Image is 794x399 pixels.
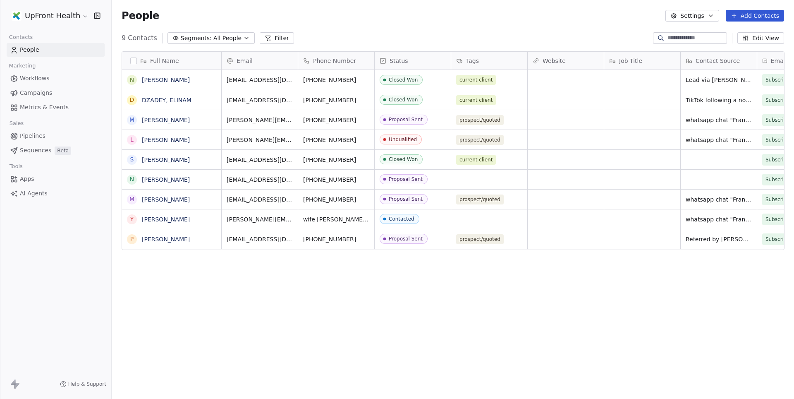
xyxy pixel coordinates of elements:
[122,10,159,22] span: People
[686,96,752,104] span: TikTok following a non SSN video
[303,156,369,164] span: [PHONE_NUMBER]
[303,175,369,184] span: [PHONE_NUMBER]
[20,175,34,183] span: Apps
[142,156,190,163] a: [PERSON_NAME]
[237,57,253,65] span: Email
[456,135,504,145] span: prospect/quoted
[227,235,293,243] span: [EMAIL_ADDRESS][DOMAIN_NAME]
[303,215,369,224] span: wife [PERSON_NAME]: [PHONE_NUMBER]
[696,57,740,65] span: Contact Source
[451,52,527,70] div: Tags
[20,89,52,97] span: Campaigns
[7,129,105,143] a: Pipelines
[303,116,369,124] span: [PHONE_NUMBER]
[142,97,191,103] a: DZADEY, ELINAM
[68,381,106,387] span: Help & Support
[303,96,369,104] span: [PHONE_NUMBER]
[737,32,784,44] button: Edit View
[122,52,221,70] div: Full Name
[227,116,293,124] span: [PERSON_NAME][EMAIL_ADDRESS][DOMAIN_NAME]
[7,101,105,114] a: Metrics & Events
[298,52,374,70] div: Phone Number
[142,176,190,183] a: [PERSON_NAME]
[20,46,39,54] span: People
[20,132,45,140] span: Pipelines
[55,147,71,155] span: Beta
[227,215,293,224] span: [PERSON_NAME][EMAIL_ADDRESS][DOMAIN_NAME]
[456,234,504,244] span: prospect/quoted
[5,60,39,72] span: Marketing
[456,195,504,204] span: prospect/quoted
[686,215,752,224] span: whatsapp chat "Francais/sante"
[227,136,293,144] span: [PERSON_NAME][EMAIL_ADDRESS][DOMAIN_NAME]
[726,10,784,22] button: Add Contacts
[130,96,134,104] div: D
[528,52,604,70] div: Website
[619,57,642,65] span: Job Title
[130,135,134,144] div: L
[303,76,369,84] span: [PHONE_NUMBER]
[6,160,26,173] span: Tools
[681,52,757,70] div: Contact Source
[7,72,105,85] a: Workflows
[303,235,369,243] span: [PHONE_NUMBER]
[303,136,369,144] span: [PHONE_NUMBER]
[20,189,48,198] span: AI Agents
[227,96,293,104] span: [EMAIL_ADDRESS][DOMAIN_NAME]
[10,9,88,23] button: UpFront Health
[389,156,418,162] div: Closed Won
[389,117,423,123] div: Proposal Sent
[686,136,752,144] span: whatsapp chat "Francais/sante"
[389,97,418,103] div: Closed Won
[765,96,793,104] span: Subscribed
[389,137,417,142] div: Unqualified
[765,116,793,124] span: Subscribed
[25,10,80,21] span: UpFront Health
[390,57,408,65] span: Status
[130,76,134,84] div: N
[686,76,752,84] span: Lead via [PERSON_NAME] - 2023
[142,137,190,143] a: [PERSON_NAME]
[543,57,566,65] span: Website
[130,215,134,224] div: Y
[150,57,179,65] span: Full Name
[389,236,423,242] div: Proposal Sent
[7,43,105,57] a: People
[604,52,680,70] div: Job Title
[142,196,190,203] a: [PERSON_NAME]
[130,235,134,243] div: P
[213,34,242,43] span: All People
[765,136,793,144] span: Subscribed
[456,75,496,85] span: current client
[130,155,134,164] div: S
[765,76,793,84] span: Subscribed
[227,195,293,204] span: [EMAIL_ADDRESS][DOMAIN_NAME]
[456,95,496,105] span: current client
[142,77,190,83] a: [PERSON_NAME]
[686,235,752,243] span: Referred by [PERSON_NAME] request for no SSN
[20,146,51,155] span: Sequences
[142,216,190,223] a: [PERSON_NAME]
[227,156,293,164] span: [EMAIL_ADDRESS][DOMAIN_NAME]
[129,195,134,204] div: M
[227,175,293,184] span: [EMAIL_ADDRESS][DOMAIN_NAME]
[686,195,752,204] span: whatsapp chat "Francais/sante"
[765,175,793,184] span: Subscribed
[7,144,105,157] a: SequencesBeta
[765,156,793,164] span: Subscribed
[7,86,105,100] a: Campaigns
[20,103,69,112] span: Metrics & Events
[142,236,190,243] a: [PERSON_NAME]
[6,117,27,130] span: Sales
[389,196,423,202] div: Proposal Sent
[60,381,106,387] a: Help & Support
[303,195,369,204] span: [PHONE_NUMBER]
[260,32,294,44] button: Filter
[7,187,105,200] a: AI Agents
[456,115,504,125] span: prospect/quoted
[466,57,479,65] span: Tags
[12,11,22,21] img: upfront.health-02.jpg
[181,34,212,43] span: Segments:
[765,215,793,224] span: Subscribed
[765,195,793,204] span: Subscribed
